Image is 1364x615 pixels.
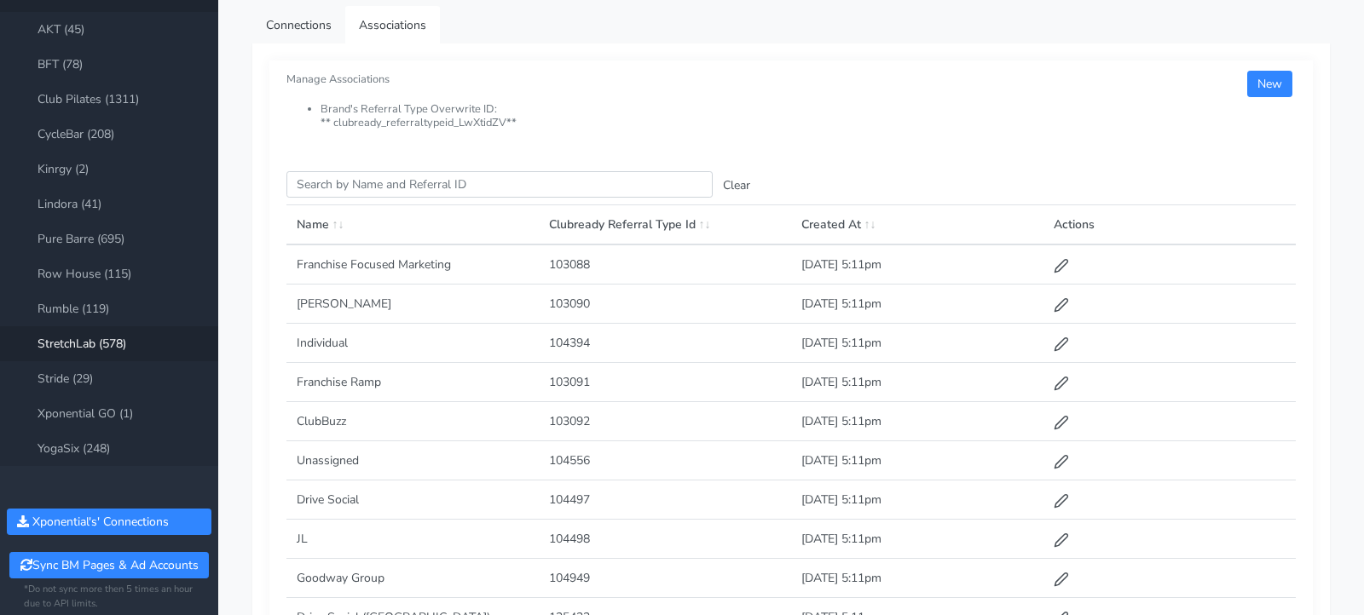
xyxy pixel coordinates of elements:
[286,441,539,480] td: Unassigned
[539,363,791,402] td: 103091
[791,363,1043,402] td: [DATE] 5:11pm
[539,402,791,441] td: 103092
[286,559,539,598] td: Goodway Group
[286,520,539,559] td: JL
[791,441,1043,480] td: [DATE] 5:11pm
[791,244,1043,285] td: [DATE] 5:11pm
[321,103,1296,129] li: Brand's Referral Type Overwrite ID: ** clubready_referraltypeid_ LwXtidZV **
[7,509,211,535] button: Xponential's' Connections
[539,285,791,324] td: 103090
[713,172,760,198] button: Clear
[24,583,194,612] small: *Do not sync more then 5 times an hour due to API limits.
[791,402,1043,441] td: [DATE] 5:11pm
[791,324,1043,363] td: [DATE] 5:11pm
[791,559,1043,598] td: [DATE] 5:11pm
[286,285,539,324] td: [PERSON_NAME]
[286,171,713,198] input: enter text you want to search
[539,559,791,598] td: 104949
[791,480,1043,520] td: [DATE] 5:11pm
[1247,71,1292,97] button: New
[1043,205,1296,245] th: Actions
[286,58,1296,129] small: Manage Associations
[9,552,208,578] button: Sync BM Pages & Ad Accounts
[539,324,791,363] td: 104394
[286,244,539,285] td: Franchise Focused Marketing
[539,205,791,245] th: Clubready Referral Type Id
[791,205,1043,245] th: Created At
[791,285,1043,324] td: [DATE] 5:11pm
[345,6,440,44] a: Associations
[286,324,539,363] td: Individual
[286,363,539,402] td: Franchise Ramp
[539,480,791,520] td: 104497
[791,520,1043,559] td: [DATE] 5:11pm
[539,441,791,480] td: 104556
[286,205,539,245] th: Name
[286,402,539,441] td: ClubBuzz
[539,520,791,559] td: 104498
[286,480,539,520] td: Drive Social
[539,244,791,285] td: 103088
[252,6,345,44] a: Connections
